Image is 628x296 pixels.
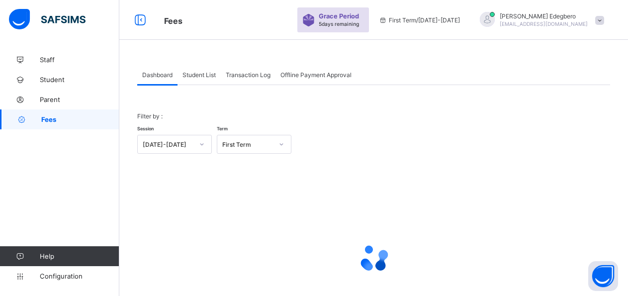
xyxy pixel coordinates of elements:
[222,141,273,148] div: First Term
[9,9,86,30] img: safsims
[40,76,119,84] span: Student
[40,56,119,64] span: Staff
[182,71,216,79] span: Student List
[164,16,182,26] span: Fees
[319,12,359,20] span: Grace Period
[142,71,173,79] span: Dashboard
[40,252,119,260] span: Help
[226,71,270,79] span: Transaction Log
[470,12,609,28] div: FrankEdegbero
[143,141,193,148] div: [DATE]-[DATE]
[280,71,352,79] span: Offline Payment Approval
[379,16,460,24] span: session/term information
[137,112,163,120] span: Filter by :
[40,272,119,280] span: Configuration
[40,96,119,103] span: Parent
[319,21,359,27] span: 5 days remaining
[500,21,588,27] span: [EMAIL_ADDRESS][DOMAIN_NAME]
[500,12,588,20] span: [PERSON_NAME] Edegbero
[41,115,119,123] span: Fees
[302,14,315,26] img: sticker-purple.71386a28dfed39d6af7621340158ba97.svg
[217,126,228,131] span: Term
[588,261,618,291] button: Open asap
[137,126,154,131] span: Session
